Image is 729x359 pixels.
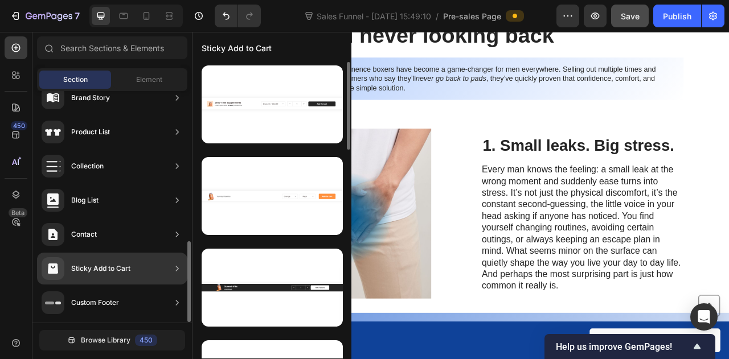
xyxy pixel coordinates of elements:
button: Save [611,5,649,27]
input: Search Sections & Elements [37,36,187,59]
button: Show survey - Help us improve GemPages! [556,340,704,353]
span: Sales Funnel - [DATE] 15:49:10 [314,10,433,22]
p: Every man knows the feeling: a small leak at the wrong moment and suddenly ease turns into stress... [368,167,624,330]
span: Save [621,11,640,21]
img: gempages_581524670545658451-1e443029-3f89-469f-8699-fc98f9c9b047.png [58,123,333,339]
span: Help us improve GemPages! [556,341,690,352]
i: never go back to pads [285,54,374,64]
span: Section [63,75,88,85]
div: Contact [71,229,97,240]
div: Custom Footer [71,297,119,308]
button: Browse Library450 [39,330,185,350]
span: / [436,10,439,22]
h2: 1. Small leaks. Big stress. [368,131,625,157]
div: Blog List [71,195,99,206]
div: Publish [663,10,691,22]
div: 450 [135,335,157,346]
span: Browse Library [81,335,130,345]
span: Pre-sales Page [443,10,501,22]
button: 7 [5,5,85,27]
div: Beta [9,208,27,217]
div: Brand Story [71,92,110,104]
button: Publish [653,5,701,27]
iframe: Design area [192,32,729,359]
p: In just a short time, these incontinence boxers have become a game-changer for men everywhere. Se... [72,42,612,77]
div: Open Intercom Messenger [690,303,718,331]
div: 450 [11,121,27,130]
p: 7 [75,9,80,23]
div: Product List [71,126,110,138]
span: Element [136,75,162,85]
div: Sticky Add to Cart [71,263,130,274]
div: Collection [71,160,104,172]
div: Undo/Redo [215,5,261,27]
